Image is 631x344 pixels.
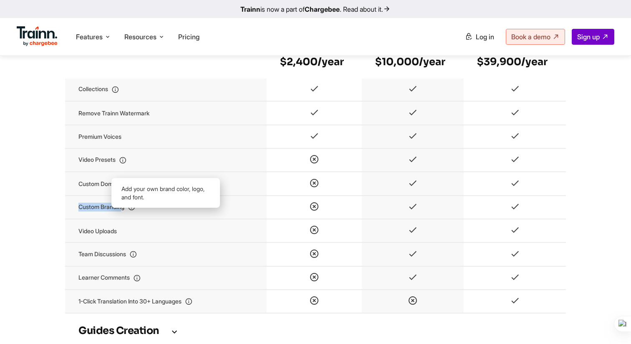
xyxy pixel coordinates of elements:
[17,26,58,46] img: Trainn Logo
[65,196,267,219] td: Custom branding
[477,55,553,69] h6: $39,900/year
[280,55,348,69] h6: $2,400/year
[305,5,340,13] b: Chargebee
[511,33,550,41] span: Book a demo
[460,29,499,44] a: Log in
[65,172,267,195] td: Custom domain and custom URLs
[589,304,631,344] iframe: Chat Widget
[375,55,450,69] h6: $10,000/year
[65,148,267,172] td: Video presets
[240,5,260,13] b: Trainn
[577,33,600,41] span: Sign up
[506,29,565,45] a: Book a demo
[65,219,267,242] td: Video uploads
[78,327,553,336] h3: Guides creation
[65,78,267,101] td: Collections
[65,266,267,290] td: Learner comments
[65,125,267,148] td: Premium voices
[476,33,494,41] span: Log in
[65,101,267,125] td: Remove Trainn watermark
[178,33,199,41] a: Pricing
[65,290,267,313] td: 1-Click translation into 30+ languages
[65,242,267,266] td: Team discussions
[76,32,103,41] span: Features
[572,29,614,45] a: Sign up
[124,32,156,41] span: Resources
